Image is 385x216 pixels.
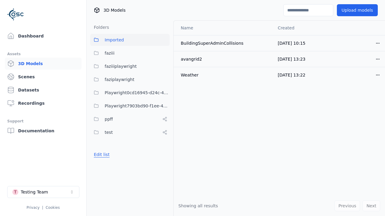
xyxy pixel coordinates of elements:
th: Name [174,21,273,35]
span: test [105,129,113,136]
a: Recordings [5,97,82,109]
span: faziii [105,49,115,57]
span: faziiiplaywright [105,63,137,70]
button: test [90,126,170,138]
button: Playwright7903bd90-f1ee-40e5-8689-7a943bbd43ef [90,100,170,112]
span: ppff [105,115,113,123]
span: [DATE] 10:15 [278,41,305,46]
button: ppff [90,113,170,125]
span: [DATE] 13:23 [278,57,305,61]
a: Dashboard [5,30,82,42]
div: Weather [181,72,268,78]
button: faziplaywright [90,73,170,85]
div: avangrid2 [181,56,268,62]
button: faziii [90,47,170,59]
span: [DATE] 13:22 [278,73,305,77]
div: Testing Team [21,189,48,195]
a: 3D Models [5,58,82,70]
div: T [12,189,18,195]
span: | [42,205,43,210]
button: Select a workspace [7,186,79,198]
a: Cookies [46,205,60,210]
div: Support [7,118,79,125]
button: Playwright0cd16945-d24c-45f9-a8ba-c74193e3fd84 [90,87,170,99]
button: Upload models [337,4,378,16]
span: 3D Models [103,7,125,13]
button: Edit list [90,149,113,160]
a: Documentation [5,125,82,137]
span: faziplaywright [105,76,134,83]
span: Playwright0cd16945-d24c-45f9-a8ba-c74193e3fd84 [105,89,170,96]
a: Privacy [26,205,39,210]
span: Playwright7903bd90-f1ee-40e5-8689-7a943bbd43ef [105,102,170,109]
span: Imported [105,36,124,43]
th: Created [273,21,329,35]
img: Logo [7,6,24,23]
a: Datasets [5,84,82,96]
h3: Folders [90,24,109,30]
button: Imported [90,34,170,46]
button: faziiiplaywright [90,60,170,72]
div: Assets [7,50,79,58]
span: Showing all results [178,203,218,208]
div: BuildingSuperAdminCollisions [181,40,268,46]
a: Scenes [5,71,82,83]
